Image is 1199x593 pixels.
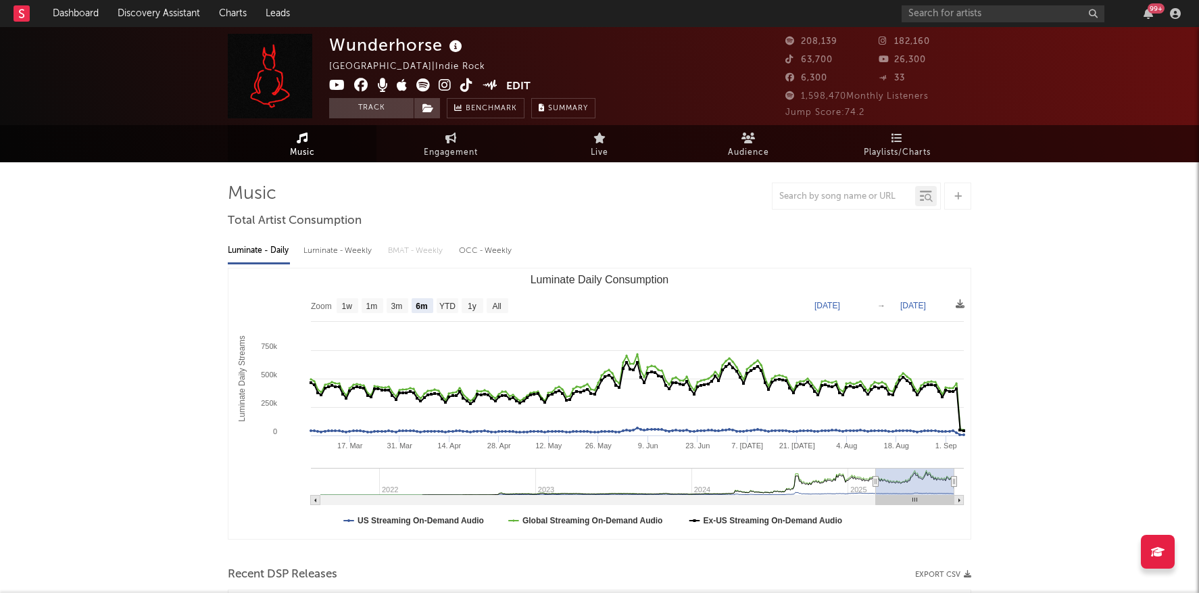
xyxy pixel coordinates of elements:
[525,125,674,162] a: Live
[902,5,1104,22] input: Search for artists
[785,92,929,101] span: 1,598,470 Monthly Listeners
[416,302,427,311] text: 6m
[638,442,658,450] text: 9. Jun
[228,213,362,229] span: Total Artist Consumption
[303,239,374,262] div: Luminate - Weekly
[585,442,612,450] text: 26. May
[468,302,476,311] text: 1y
[358,516,484,525] text: US Streaming On-Demand Audio
[337,442,363,450] text: 17. Mar
[531,274,669,285] text: Luminate Daily Consumption
[261,399,277,407] text: 250k
[439,302,456,311] text: YTD
[329,34,466,56] div: Wunderhorse
[466,101,517,117] span: Benchmark
[535,442,562,450] text: 12. May
[685,442,710,450] text: 23. Jun
[884,442,909,450] text: 18. Aug
[731,442,763,450] text: 7. [DATE]
[1148,3,1165,14] div: 99 +
[228,125,376,162] a: Music
[877,301,885,310] text: →
[237,335,247,421] text: Luminate Daily Streams
[228,239,290,262] div: Luminate - Daily
[273,427,277,435] text: 0
[1144,8,1153,19] button: 99+
[387,442,413,450] text: 31. Mar
[522,516,663,525] text: Global Streaming On-Demand Audio
[704,516,843,525] text: Ex-US Streaming On-Demand Audio
[823,125,971,162] a: Playlists/Charts
[437,442,461,450] text: 14. Apr
[228,567,337,583] span: Recent DSP Releases
[311,302,332,311] text: Zoom
[424,145,478,161] span: Engagement
[531,98,595,118] button: Summary
[391,302,403,311] text: 3m
[366,302,378,311] text: 1m
[228,268,971,539] svg: Luminate Daily Consumption
[785,74,827,82] span: 6,300
[342,302,353,311] text: 1w
[492,302,501,311] text: All
[879,55,926,64] span: 26,300
[329,98,414,118] button: Track
[674,125,823,162] a: Audience
[261,342,277,350] text: 750k
[879,74,905,82] span: 33
[879,37,930,46] span: 182,160
[506,78,531,95] button: Edit
[290,145,315,161] span: Music
[329,59,501,75] div: [GEOGRAPHIC_DATA] | Indie Rock
[935,442,957,450] text: 1. Sep
[915,571,971,579] button: Export CSV
[779,442,815,450] text: 21. [DATE]
[814,301,840,310] text: [DATE]
[900,301,926,310] text: [DATE]
[785,37,837,46] span: 208,139
[487,442,511,450] text: 28. Apr
[548,105,588,112] span: Summary
[836,442,857,450] text: 4. Aug
[785,108,864,117] span: Jump Score: 74.2
[773,191,915,202] input: Search by song name or URL
[728,145,769,161] span: Audience
[591,145,608,161] span: Live
[261,371,277,379] text: 500k
[459,239,513,262] div: OCC - Weekly
[447,98,524,118] a: Benchmark
[785,55,833,64] span: 63,700
[864,145,931,161] span: Playlists/Charts
[376,125,525,162] a: Engagement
